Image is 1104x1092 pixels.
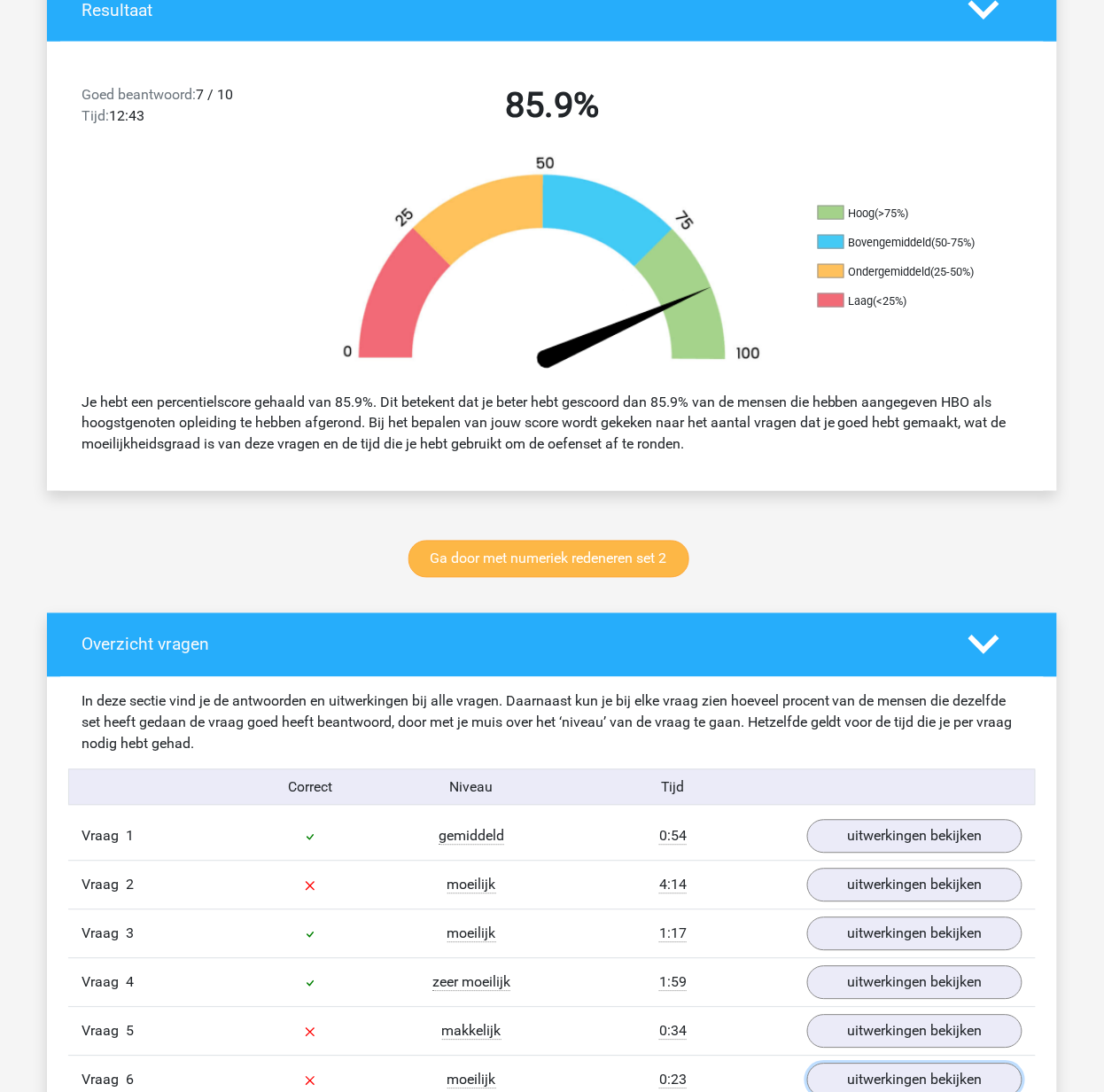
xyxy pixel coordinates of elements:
span: 1:17 [659,925,687,943]
span: Tijd: [82,107,109,124]
span: 3 [126,925,134,942]
span: moeilijk [447,1072,496,1089]
span: Vraag [82,826,126,847]
div: Correct [230,777,392,799]
a: uitwerkingen bekijken [807,1015,1022,1049]
a: uitwerkingen bekijken [807,917,1022,951]
a: uitwerkingen bekijken [807,820,1022,854]
span: zeer moeilijk [432,974,510,992]
span: Vraag [82,875,126,896]
img: 86.bedef3011a2e.png [313,155,791,378]
span: 0:54 [659,828,687,846]
li: Laag [818,293,995,309]
h2: 85.9% [323,84,781,127]
span: 2 [126,877,134,893]
div: (25-50%) [931,265,975,278]
a: uitwerkingen bekijken [807,966,1022,1000]
span: Vraag [82,924,126,945]
span: gemiddeld [439,828,504,846]
div: (<25%) [874,294,907,308]
div: (>75%) [875,207,909,220]
span: moeilijk [447,925,496,943]
div: Je hebt een percentielscore gehaald van 85.9%. Dit betekent dat je beter hebt gescoord dan 85.9% ... [68,385,1036,463]
span: 0:34 [659,1023,687,1041]
span: Vraag [82,1070,126,1091]
div: 7 / 10 12:43 [68,84,310,134]
a: uitwerkingen bekijken [807,869,1022,902]
span: 0:23 [659,1072,687,1089]
div: Tijd [552,777,794,799]
li: Hoog [818,206,995,222]
h4: Overzicht vragen [82,635,942,655]
span: 6 [126,1072,134,1088]
span: Goed beantwoord: [82,86,196,103]
span: 4 [126,974,134,991]
div: (50-75%) [932,236,976,249]
span: Vraag [82,1021,126,1042]
span: makkelijk [442,1023,501,1041]
li: Ondergemiddeld [818,264,995,280]
span: moeilijk [447,877,496,894]
span: Vraag [82,972,126,994]
a: Ga door met numeriek redeneren set 2 [408,541,689,578]
div: Niveau [391,777,552,799]
div: In deze sectie vind je de antwoorden en uitwerkingen bij alle vragen. Daarnaast kun je bij elke v... [68,691,1036,755]
span: 1 [126,828,134,845]
span: 1:59 [659,974,687,992]
span: 4:14 [659,877,687,894]
li: Bovengemiddeld [818,235,995,251]
span: 5 [126,1023,134,1040]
